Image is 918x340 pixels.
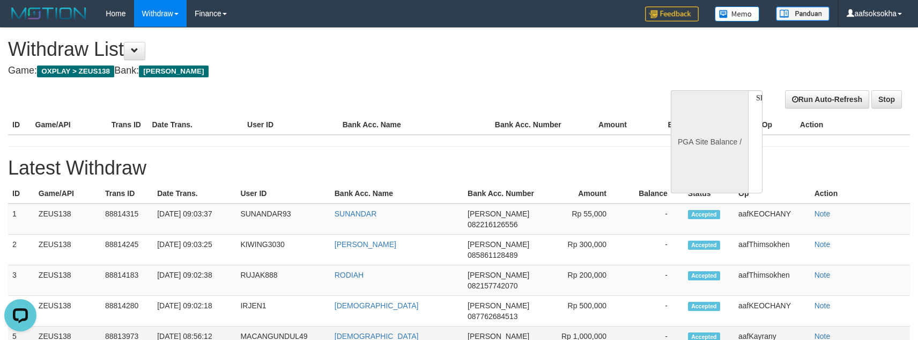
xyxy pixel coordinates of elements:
[734,265,810,296] td: aafThimsokhen
[101,184,153,204] th: Trans ID
[671,90,748,194] div: PGA Site Balance /
[37,66,114,77] span: OXPLAY > ZEUS138
[758,115,796,135] th: Op
[684,184,734,204] th: Status
[815,240,831,249] a: Note
[468,251,517,259] span: 085861128489
[8,157,910,179] h1: Latest Withdraw
[623,204,684,235] td: -
[338,115,491,135] th: Bank Acc. Name
[101,235,153,265] td: 88814245
[688,210,720,219] span: Accepted
[623,265,684,296] td: -
[236,204,330,235] td: SUNANDAR93
[688,241,720,250] span: Accepted
[551,184,623,204] th: Amount
[335,240,396,249] a: [PERSON_NAME]
[551,265,623,296] td: Rp 200,000
[785,90,869,108] a: Run Auto-Refresh
[643,115,713,135] th: Balance
[815,301,831,310] a: Note
[551,235,623,265] td: Rp 300,000
[236,296,330,327] td: IRJEN1
[8,115,31,135] th: ID
[330,184,463,204] th: Bank Acc. Name
[796,115,910,135] th: Action
[236,235,330,265] td: KIWING3030
[335,301,419,310] a: [DEMOGRAPHIC_DATA]
[153,296,236,327] td: [DATE] 09:02:18
[335,271,364,279] a: RODIAH
[8,204,34,235] td: 1
[153,235,236,265] td: [DATE] 09:03:25
[623,184,684,204] th: Balance
[236,265,330,296] td: RUJAK888
[4,4,36,37] button: Open LiveChat chat widget
[468,312,517,321] span: 087762684513
[734,296,810,327] td: aafKEOCHANY
[34,184,101,204] th: Game/API
[153,184,236,204] th: Date Trans.
[8,235,34,265] td: 2
[567,115,643,135] th: Amount
[491,115,567,135] th: Bank Acc. Number
[101,265,153,296] td: 88814183
[734,184,810,204] th: Op
[688,302,720,311] span: Accepted
[34,235,101,265] td: ZEUS138
[34,296,101,327] td: ZEUS138
[8,265,34,296] td: 3
[468,240,529,249] span: [PERSON_NAME]
[815,271,831,279] a: Note
[776,6,830,21] img: panduan.png
[871,90,902,108] a: Stop
[243,115,338,135] th: User ID
[8,39,601,60] h1: Withdraw List
[153,265,236,296] td: [DATE] 09:02:38
[34,204,101,235] td: ZEUS138
[468,301,529,310] span: [PERSON_NAME]
[815,209,831,218] a: Note
[8,184,34,204] th: ID
[734,204,810,235] td: aafKEOCHANY
[101,296,153,327] td: 88814280
[688,271,720,280] span: Accepted
[623,296,684,327] td: -
[463,184,551,204] th: Bank Acc. Number
[734,235,810,265] td: aafThimsokhen
[34,265,101,296] td: ZEUS138
[139,66,208,77] span: [PERSON_NAME]
[153,204,236,235] td: [DATE] 09:03:37
[468,271,529,279] span: [PERSON_NAME]
[8,5,90,21] img: MOTION_logo.png
[236,184,330,204] th: User ID
[147,115,243,135] th: Date Trans.
[468,209,529,218] span: [PERSON_NAME]
[107,115,148,135] th: Trans ID
[101,204,153,235] td: 88814315
[8,66,601,76] h4: Game: Bank:
[645,6,699,21] img: Feedback.jpg
[715,6,760,21] img: Button%20Memo.svg
[468,220,517,229] span: 082216126556
[31,115,107,135] th: Game/API
[623,235,684,265] td: -
[468,281,517,290] span: 082157742070
[810,184,910,204] th: Action
[551,296,623,327] td: Rp 500,000
[551,204,623,235] td: Rp 55,000
[335,209,377,218] a: SUNANDAR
